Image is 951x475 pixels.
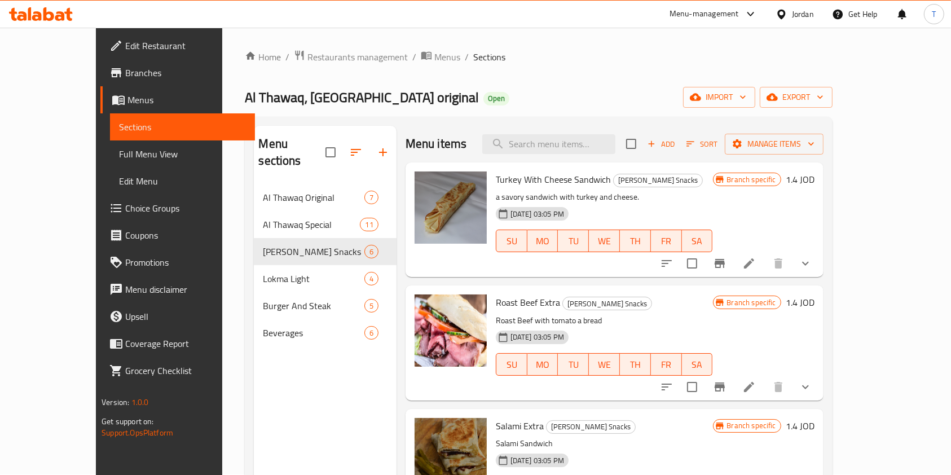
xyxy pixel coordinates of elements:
[102,395,129,410] span: Version:
[365,301,378,311] span: 5
[620,353,651,376] button: TH
[125,66,246,80] span: Branches
[593,233,615,249] span: WE
[932,8,936,20] span: T
[613,174,703,187] div: Al Thawaq Snacks
[653,250,680,277] button: sort-choices
[369,139,397,166] button: Add section
[125,39,246,52] span: Edit Restaurant
[723,420,781,431] span: Branch specific
[473,50,505,64] span: Sections
[614,174,702,187] span: [PERSON_NAME] Snacks
[624,357,646,373] span: TH
[679,135,725,153] span: Sort items
[706,373,733,401] button: Branch-specific-item
[110,168,255,195] a: Edit Menu
[127,93,246,107] span: Menus
[527,230,558,252] button: MO
[100,59,255,86] a: Branches
[263,272,364,285] span: Lokma Light
[465,50,469,64] li: /
[319,140,342,164] span: Select all sections
[125,256,246,269] span: Promotions
[501,233,523,249] span: SU
[365,192,378,203] span: 7
[532,233,554,249] span: MO
[792,8,814,20] div: Jordan
[263,245,364,258] div: Al Thawaq Snacks
[100,32,255,59] a: Edit Restaurant
[415,294,487,367] img: Roast Beef Extra
[245,50,281,64] a: Home
[254,211,396,238] div: Al Thawaq Special11
[496,230,527,252] button: SU
[619,132,643,156] span: Select section
[655,357,677,373] span: FR
[496,190,713,204] p: a savory sandwich with turkey and cheese.
[245,50,832,64] nav: breadcrumb
[100,330,255,357] a: Coverage Report
[119,174,246,188] span: Edit Menu
[643,135,679,153] span: Add item
[100,195,255,222] a: Choice Groups
[742,380,756,394] a: Edit menu item
[365,274,378,284] span: 4
[546,420,636,434] div: Al Thawaq Snacks
[686,357,708,373] span: SA
[682,230,713,252] button: SA
[263,299,364,313] span: Burger And Steak
[686,138,717,151] span: Sort
[692,90,746,104] span: import
[723,174,781,185] span: Branch specific
[786,294,814,310] h6: 1.4 JOD
[506,455,569,466] span: [DATE] 03:05 PM
[100,86,255,113] a: Menus
[421,50,460,64] a: Menus
[263,191,364,204] span: Al Thawaq Original
[670,7,739,21] div: Menu-management
[655,233,677,249] span: FR
[620,230,651,252] button: TH
[125,364,246,377] span: Grocery Checklist
[365,328,378,338] span: 6
[558,353,589,376] button: TU
[263,218,360,231] div: Al Thawaq Special
[254,265,396,292] div: Lokma Light4
[589,353,620,376] button: WE
[294,50,408,64] a: Restaurants management
[125,337,246,350] span: Coverage Report
[680,252,704,275] span: Select to update
[100,249,255,276] a: Promotions
[734,137,814,151] span: Manage items
[792,250,819,277] button: show more
[563,297,651,310] span: [PERSON_NAME] Snacks
[412,50,416,64] li: /
[254,238,396,265] div: [PERSON_NAME] Snacks6
[482,134,615,154] input: search
[593,357,615,373] span: WE
[589,230,620,252] button: WE
[102,414,153,429] span: Get support on:
[245,85,479,110] span: Al Thawaq, [GEOGRAPHIC_DATA] original
[496,437,713,451] p: Salami Sandwich
[506,209,569,219] span: [DATE] 03:05 PM
[562,233,584,249] span: TU
[496,314,713,328] p: Roast Beef with tomato a bread
[496,171,611,188] span: Turkey With Cheese Sandwich
[364,245,378,258] div: items
[125,283,246,296] span: Menu disclaimer
[562,297,652,310] div: Al Thawaq Snacks
[125,310,246,323] span: Upsell
[643,135,679,153] button: Add
[285,50,289,64] li: /
[360,218,378,231] div: items
[765,373,792,401] button: delete
[496,417,544,434] span: Salami Extra
[682,353,713,376] button: SA
[765,250,792,277] button: delete
[496,294,560,311] span: Roast Beef Extra
[651,353,682,376] button: FR
[263,326,364,340] span: Beverages
[562,357,584,373] span: TU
